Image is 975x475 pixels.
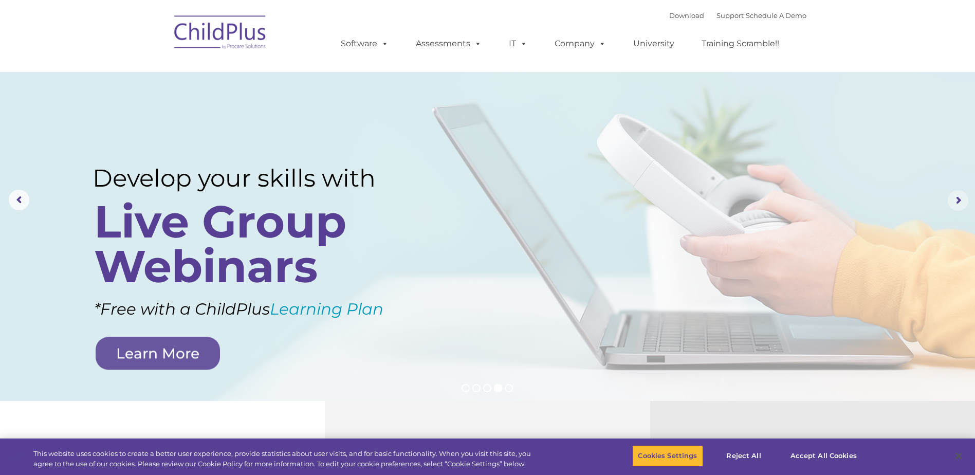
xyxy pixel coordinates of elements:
[669,11,806,20] font: |
[691,33,789,54] a: Training Scramble!!
[947,445,970,467] button: Close
[96,337,220,370] a: Learn More
[544,33,616,54] a: Company
[406,33,492,54] a: Assessments
[669,11,704,20] a: Download
[143,110,187,118] span: Phone number
[330,33,399,54] a: Software
[623,33,685,54] a: University
[716,11,744,20] a: Support
[632,445,703,467] button: Cookies Settings
[93,163,415,193] rs-layer: Develop your skills with
[499,33,538,54] a: IT
[169,8,272,60] img: ChildPlus by Procare Solutions
[94,295,438,324] rs-layer: *Free with a ChildPlus
[143,68,174,76] span: Last name
[712,445,776,467] button: Reject All
[33,449,536,469] div: This website uses cookies to create a better user experience, provide statistics about user visit...
[270,299,383,319] a: Learning Plan
[94,199,411,289] rs-layer: Live Group Webinars
[746,11,806,20] a: Schedule A Demo
[785,445,862,467] button: Accept All Cookies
